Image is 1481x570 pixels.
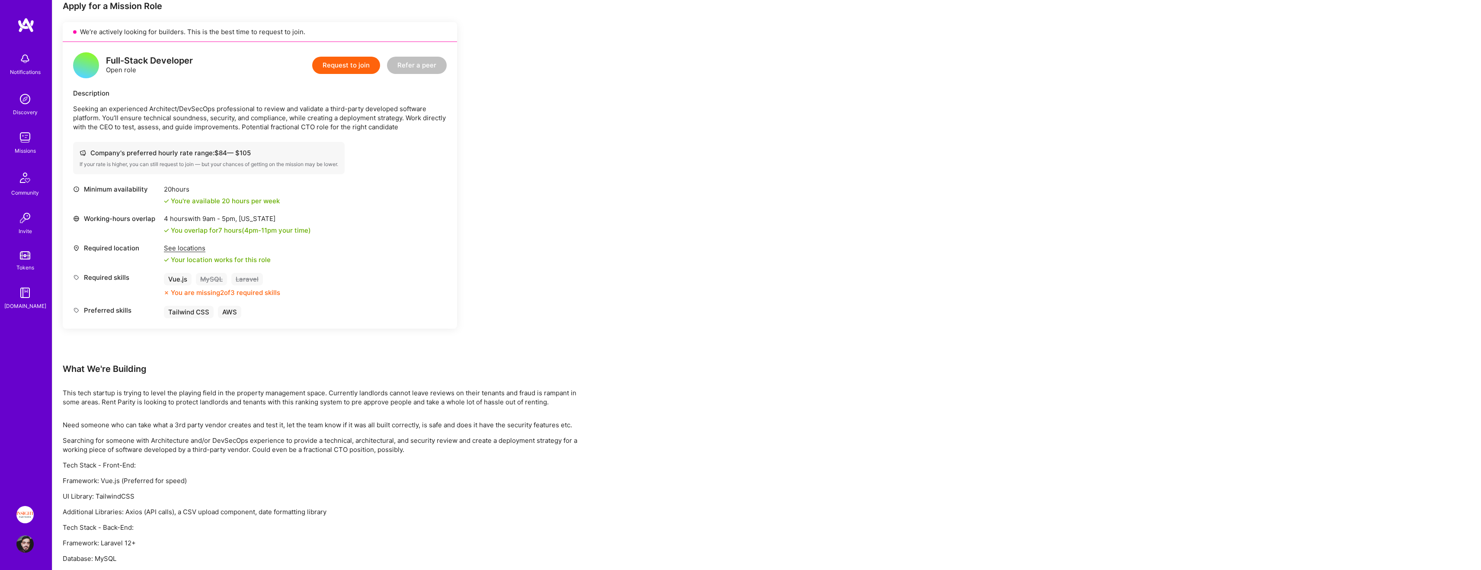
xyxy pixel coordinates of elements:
[73,273,160,282] div: Required skills
[20,251,30,259] img: tokens
[63,507,582,516] p: Additional Libraries: Axios (API calls), a CSV upload component, date formatting library
[201,215,239,223] span: 9am - 5pm ,
[63,554,582,563] p: Database: MySQL
[80,161,338,168] div: If your rate is higher, you can still request to join — but your chances of getting on the missio...
[4,301,46,311] div: [DOMAIN_NAME]
[63,420,582,429] p: Need someone who can take what a 3rd party vendor creates and test it, let the team know if it wa...
[218,306,241,318] div: AWS
[16,263,34,272] div: Tokens
[63,492,582,501] p: UI Library: TailwindCSS
[312,57,380,74] button: Request to join
[63,0,457,12] div: Apply for a Mission Role
[73,215,80,222] i: icon World
[80,150,86,156] i: icon Cash
[16,209,34,227] img: Invite
[63,436,582,454] p: Searching for someone with Architecture and/or DevSecOps experience to provide a technical, archi...
[63,363,582,375] div: What We're Building
[73,307,80,314] i: icon Tag
[244,226,277,234] span: 4pm - 11pm
[63,388,582,407] p: This tech startup is trying to level the playing field in the property management space. Currentl...
[63,538,582,548] p: Framework: Laravel 12+
[73,89,447,98] div: Description
[19,227,32,236] div: Invite
[164,255,271,264] div: Your location works for this role
[73,306,160,315] div: Preferred skills
[73,245,80,251] i: icon Location
[63,22,457,42] div: We’re actively looking for builders. This is the best time to request to join.
[164,185,280,194] div: 20 hours
[171,226,311,235] div: You overlap for 7 hours ( your time)
[16,50,34,67] img: bell
[80,148,338,157] div: Company's preferred hourly rate range: $ 84 — $ 105
[16,129,34,146] img: teamwork
[13,108,38,117] div: Discovery
[164,257,169,263] i: icon Check
[17,17,35,33] img: logo
[63,523,582,532] p: Tech Stack - Back-End:
[106,56,193,65] div: Full-Stack Developer
[73,104,447,131] p: Seeking an experienced Architect/DevSecOps professional to review and validate a third-party deve...
[10,67,41,77] div: Notifications
[164,214,311,223] div: 4 hours with [US_STATE]
[16,284,34,301] img: guide book
[106,56,193,74] div: Open role
[164,273,192,285] div: Vue.js
[16,506,34,523] img: Insight Partners: Data & AI - Sourcing
[63,461,582,470] p: Tech Stack - Front-End:
[196,273,227,285] div: MySQL
[73,186,80,192] i: icon Clock
[63,476,582,485] p: Framework: Vue.js (Preferred for speed)
[15,146,36,155] div: Missions
[14,506,36,523] a: Insight Partners: Data & AI - Sourcing
[73,214,160,223] div: Working-hours overlap
[164,290,169,295] i: icon CloseOrange
[16,90,34,108] img: discovery
[11,188,39,197] div: Community
[15,167,35,188] img: Community
[171,288,280,297] div: You are missing 2 of 3 required skills
[73,185,160,194] div: Minimum availability
[14,535,36,553] a: User Avatar
[164,306,214,318] div: Tailwind CSS
[164,243,271,253] div: See locations
[164,196,280,205] div: You're available 20 hours per week
[164,199,169,204] i: icon Check
[16,535,34,553] img: User Avatar
[231,273,263,285] div: Laravel
[73,274,80,281] i: icon Tag
[387,57,447,74] button: Refer a peer
[164,228,169,233] i: icon Check
[73,243,160,253] div: Required location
